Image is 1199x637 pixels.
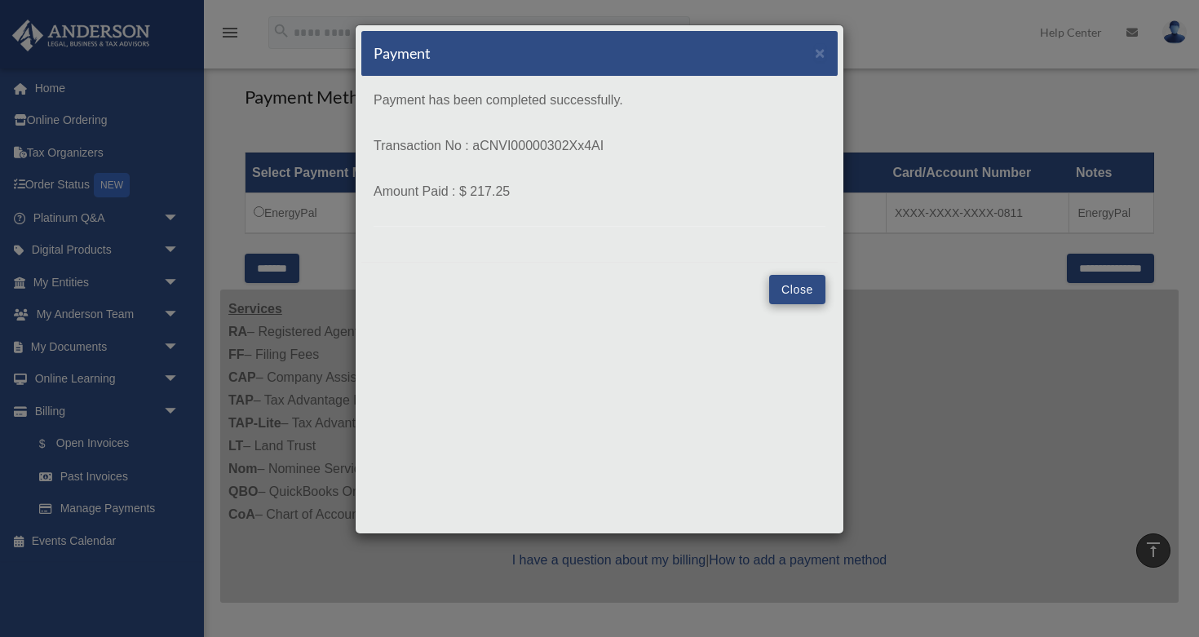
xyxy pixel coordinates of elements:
[374,43,431,64] h5: Payment
[374,89,825,112] p: Payment has been completed successfully.
[374,180,825,203] p: Amount Paid : $ 217.25
[374,135,825,157] p: Transaction No : aCNVI00000302Xx4AI
[815,43,825,62] span: ×
[769,275,825,304] button: Close
[815,44,825,61] button: Close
